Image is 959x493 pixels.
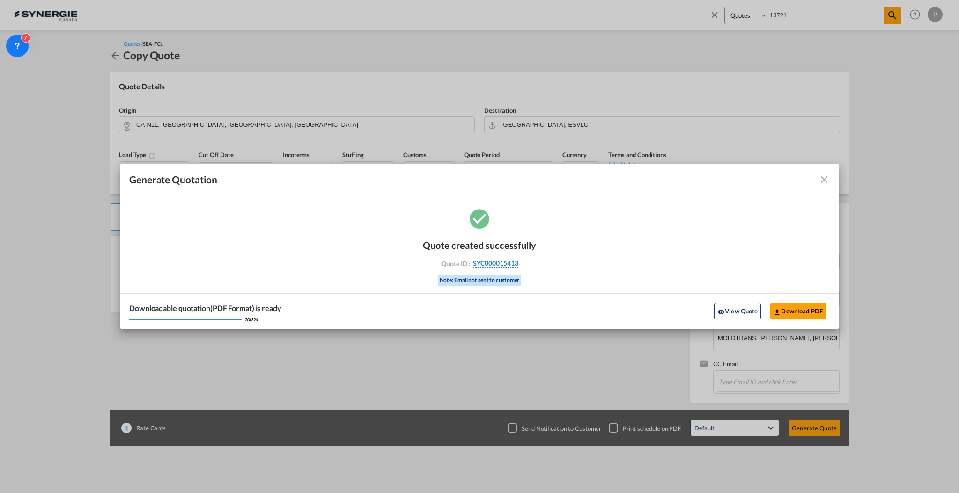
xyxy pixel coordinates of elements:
div: Note: Email not sent to customer [438,275,522,286]
span: SYC000015413 [473,259,518,268]
button: Download PDF [770,303,826,319]
iframe: Chat [7,444,40,479]
div: Quote ID : [425,259,534,268]
div: Downloadable quotation(PDF Format) is ready [129,303,281,313]
md-icon: icon-checkbox-marked-circle [468,207,491,230]
md-icon: icon-download [774,308,781,316]
md-icon: icon-eye [717,308,725,316]
md-icon: icon-close fg-AAA8AD cursor m-0 [819,174,830,185]
span: Generate Quotation [129,174,217,186]
md-dialog: Generate Quotation Quote ... [120,164,839,329]
button: icon-eyeView Quote [714,303,761,319]
div: 100 % [244,316,258,323]
div: Quote created successfully [423,239,536,251]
